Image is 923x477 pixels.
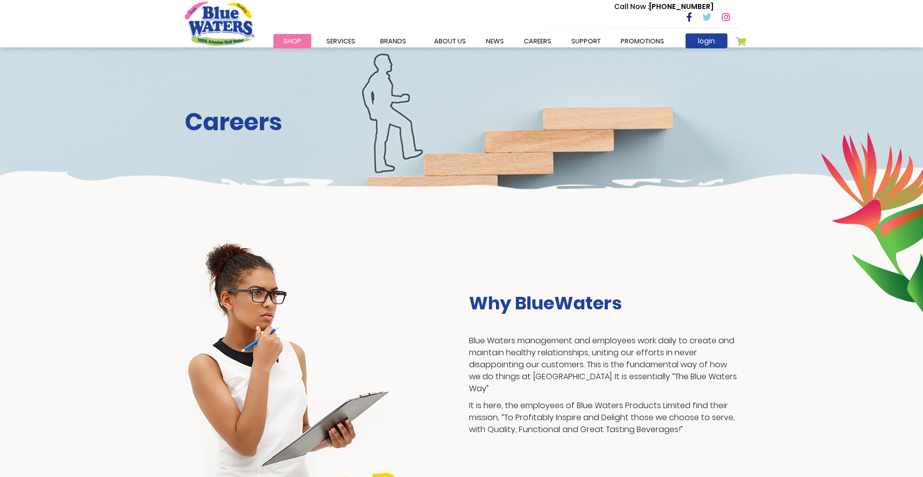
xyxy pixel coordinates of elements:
a: Promotions [611,34,674,48]
h3: Why BlueWaters [469,292,738,314]
img: career-intro-leaves.png [821,131,923,312]
h2: Careers [185,108,738,137]
p: Blue Waters management and employees work daily to create and maintain healthy relationships, uni... [469,335,738,395]
a: about us [424,34,476,48]
a: support [561,34,611,48]
a: store logo [185,1,254,45]
span: Brands [380,36,406,46]
a: News [476,34,514,48]
a: careers [514,34,561,48]
p: [PHONE_NUMBER] [614,1,713,12]
a: login [686,33,727,48]
span: Services [326,36,355,46]
span: Shop [283,36,301,46]
p: It is here, the employees of Blue Waters Products Limited find their mission, “To Profitably Insp... [469,400,738,436]
span: Call Now : [614,1,649,11]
